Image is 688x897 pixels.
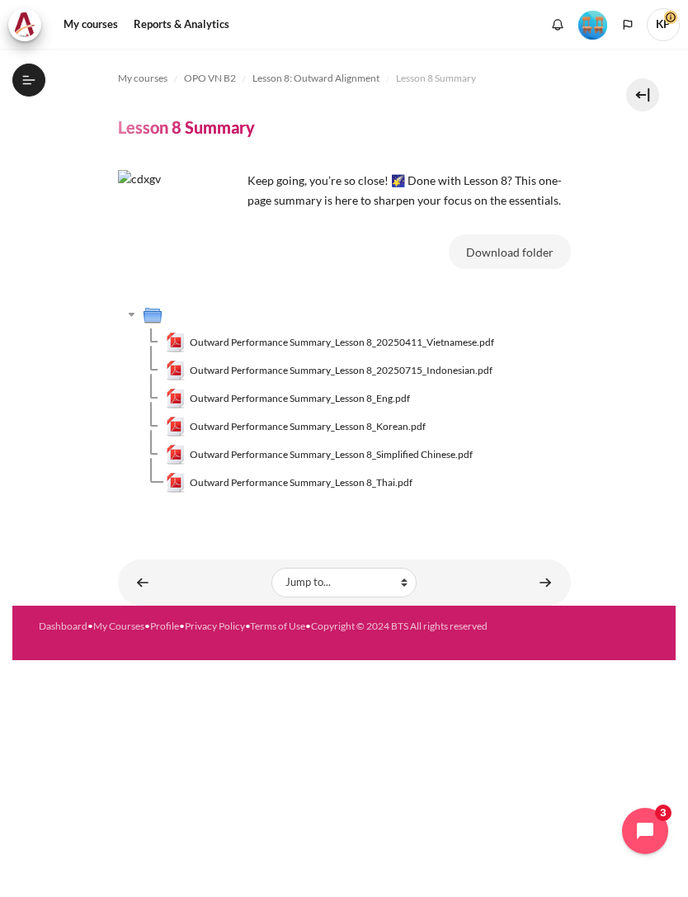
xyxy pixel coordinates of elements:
span: KP [647,8,680,41]
span: My courses [118,71,167,86]
a: Terms of Use [250,620,305,632]
span: Outward Performance Summary_Lesson 8_20250411_Vietnamese.pdf [190,335,494,350]
img: Outward Performance Summary_Lesson 8_Korean.pdf [166,417,186,437]
a: Outward Performance Summary_Lesson 8_20250715_Indonesian.pdfOutward Performance Summary_Lesson 8_... [166,361,493,380]
span: Lesson 8 Summary [396,71,476,86]
a: Outward Performance Summary_Lesson 8_Simplified Chinese.pdfOutward Performance Summary_Lesson 8_S... [166,445,474,465]
span: Outward Performance Summary_Lesson 8_Simplified Chinese.pdf [190,447,473,462]
section: Content [12,49,676,606]
a: Profile [150,620,179,632]
a: User menu [647,8,680,41]
a: Outward Performance Summary_Lesson 8_Eng.pdfOutward Performance Summary_Lesson 8_Eng.pdf [166,389,411,408]
span: Outward Performance Summary_Lesson 8_Korean.pdf [190,419,426,434]
a: Level #4 [572,9,614,40]
img: Outward Performance Summary_Lesson 8_Simplified Chinese.pdf [166,445,186,465]
a: Outward Performance Summary_Lesson 8_Thai.pdfOutward Performance Summary_Lesson 8_Thai.pdf [166,473,413,493]
img: Architeck [13,12,36,37]
a: Architeck Architeck [8,8,49,41]
img: Level #4 [578,11,607,40]
div: Level #4 [578,9,607,40]
nav: Navigation bar [118,65,571,92]
img: Outward Performance Summary_Lesson 8_20250411_Vietnamese.pdf [166,333,186,352]
img: Outward Performance Summary_Lesson 8_20250715_Indonesian.pdf [166,361,186,380]
a: Dashboard [39,620,87,632]
a: My Courses [93,620,144,632]
span: Keep going, you’re so close! 🌠 Done with Lesson 8? This one-page summary is here to sharpen your ... [247,173,562,207]
button: Download folder [449,234,571,269]
h4: Lesson 8 Summary [118,116,255,138]
span: Outward Performance Summary_Lesson 8_20250715_Indonesian.pdf [190,363,492,378]
span: Outward Performance Summary_Lesson 8_Thai.pdf [190,475,412,490]
div: • • • • • [39,619,649,634]
img: Outward Performance Summary_Lesson 8_Thai.pdf [166,473,186,493]
span: Lesson 8: Outward Alignment [252,71,379,86]
a: Outward Performance Summary_Lesson 8_20250411_Vietnamese.pdfOutward Performance Summary_Lesson 8_... [166,333,495,352]
a: Lesson 8 Summary [396,68,476,88]
a: Helping the Help Desk be Helpful (Thanasit's Story) ▶︎ [529,566,562,598]
span: OPO VN B2 [184,71,236,86]
div: Show notification window with no new notifications [545,12,570,37]
a: ◀︎ Lesson 8 Videos (12 min.) [126,566,159,598]
a: OPO VN B2 [184,68,236,88]
a: Lesson 8: Outward Alignment [252,68,379,88]
img: Outward Performance Summary_Lesson 8_Eng.pdf [166,389,186,408]
a: Reports & Analytics [128,8,235,41]
a: Copyright © 2024 BTS All rights reserved [311,620,488,632]
img: cdxgv [118,170,242,294]
a: My courses [118,68,167,88]
button: Languages [615,12,640,37]
span: Outward Performance Summary_Lesson 8_Eng.pdf [190,391,410,406]
a: Outward Performance Summary_Lesson 8_Korean.pdfOutward Performance Summary_Lesson 8_Korean.pdf [166,417,426,437]
a: My courses [58,8,124,41]
a: Privacy Policy [185,620,245,632]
